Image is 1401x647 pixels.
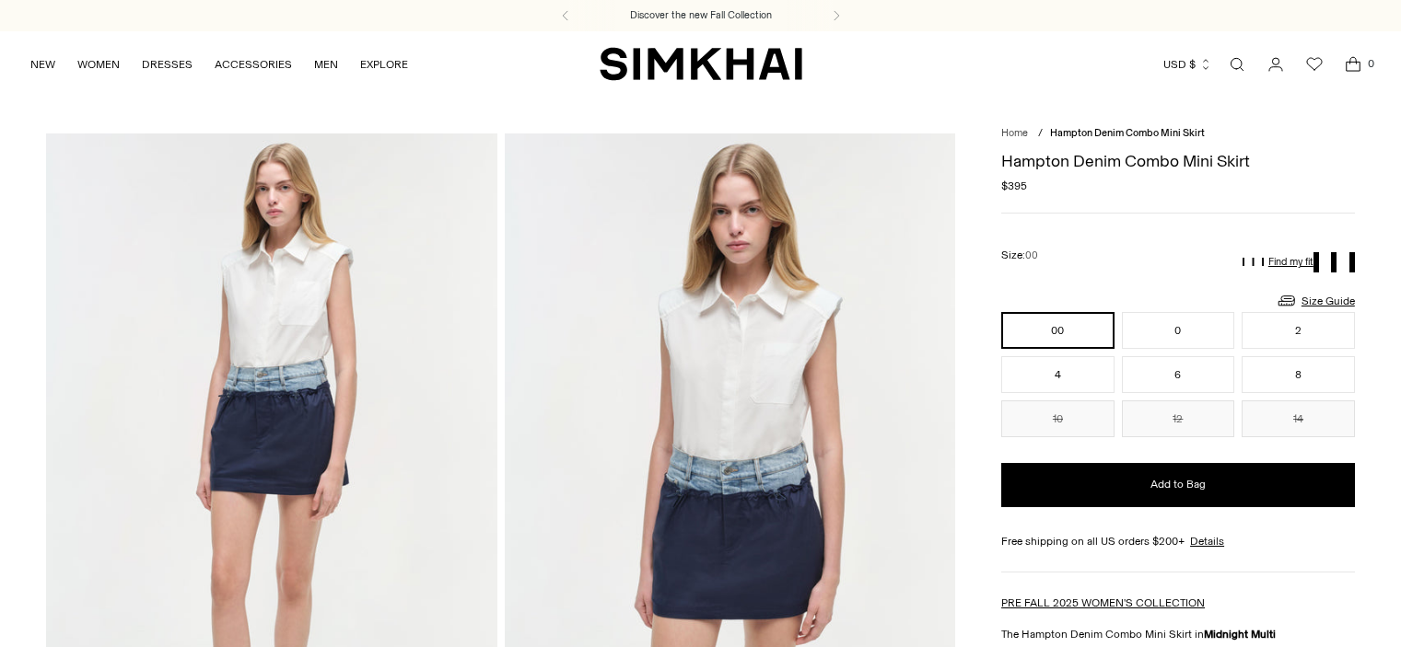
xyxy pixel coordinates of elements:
[1001,153,1355,169] h1: Hampton Denim Combo Mini Skirt
[1276,289,1355,312] a: Size Guide
[1001,178,1027,194] span: $395
[1001,127,1028,139] a: Home
[30,44,55,85] a: NEW
[77,44,120,85] a: WOMEN
[1150,477,1206,492] span: Add to Bag
[1038,126,1043,142] div: /
[1219,46,1255,83] a: Open search modal
[1122,312,1235,349] button: 0
[1001,126,1355,142] nav: breadcrumbs
[1025,249,1038,261] span: 00
[630,8,772,23] a: Discover the new Fall Collection
[1001,626,1355,642] p: The Hampton Denim Combo Mini Skirt in
[215,44,292,85] a: ACCESSORIES
[314,44,338,85] a: MEN
[1001,400,1115,437] button: 10
[1001,312,1115,349] button: 00
[1335,46,1372,83] a: Open cart modal
[1190,533,1224,549] a: Details
[142,44,193,85] a: DRESSES
[1122,356,1235,393] button: 6
[360,44,408,85] a: EXPLORE
[1001,247,1038,264] label: Size:
[1296,46,1333,83] a: Wishlist
[1001,596,1205,609] a: PRE FALL 2025 WOMEN'S COLLECTION
[1242,400,1355,437] button: 14
[1362,55,1379,72] span: 0
[600,46,802,82] a: SIMKHAI
[1242,312,1355,349] button: 2
[1242,356,1355,393] button: 8
[1001,356,1115,393] button: 4
[1122,400,1235,437] button: 12
[1163,44,1212,85] button: USD $
[1050,127,1205,139] span: Hampton Denim Combo Mini Skirt
[1001,463,1355,507] button: Add to Bag
[1001,533,1355,549] div: Free shipping on all US orders $200+
[1257,46,1294,83] a: Go to the account page
[1204,628,1276,641] strong: Midnight Multi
